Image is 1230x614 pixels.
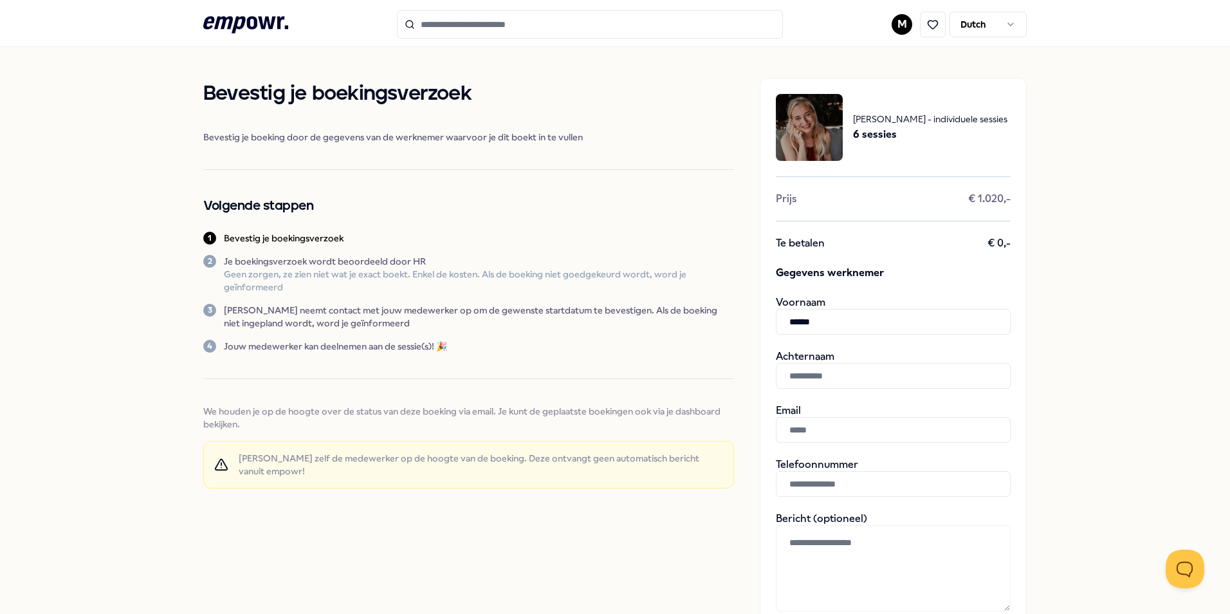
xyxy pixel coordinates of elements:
div: Telefoonnummer [776,458,1011,497]
p: Bevestig je boekingsverzoek [224,232,344,245]
span: We houden je op de hoogte over de status van deze boeking via email. Je kunt de geplaatste boekin... [203,405,734,431]
div: 2 [203,255,216,268]
div: Achternaam [776,350,1011,389]
span: Te betalen [776,237,825,250]
span: [PERSON_NAME] - individuele sessies [853,112,1007,126]
span: [PERSON_NAME] zelf de medewerker op de hoogte van de boeking. Deze ontvangt geen automatisch beri... [239,452,723,478]
h1: Bevestig je boekingsverzoek [203,78,734,110]
iframe: Help Scout Beacon - Open [1166,550,1204,588]
div: Voornaam [776,296,1011,335]
span: Gegevens werknemer [776,265,1011,281]
span: Prijs [776,192,796,205]
h2: Volgende stappen [203,196,734,216]
div: Email [776,404,1011,443]
div: 3 [203,304,216,317]
p: [PERSON_NAME] neemt contact met jouw medewerker op om de gewenste startdatum te bevestigen. Als d... [224,304,734,330]
p: Je boekingsverzoek wordt beoordeeld door HR [224,255,734,268]
img: package image [776,94,843,161]
input: Search for products, categories or subcategories [397,10,783,39]
button: M [892,14,912,35]
span: € 0,- [987,237,1011,250]
div: 4 [203,340,216,353]
p: Geen zorgen, ze zien niet wat je exact boekt. Enkel de kosten. Als de boeking niet goedgekeurd wo... [224,268,734,293]
p: Jouw medewerker kan deelnemen aan de sessie(s)! 🎉 [224,340,447,353]
span: € 1.020,- [968,192,1011,205]
span: Bevestig je boeking door de gegevens van de werknemer waarvoor je dit boekt in te vullen [203,131,734,144]
div: 1 [203,232,216,245]
span: 6 sessies [853,126,1007,143]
